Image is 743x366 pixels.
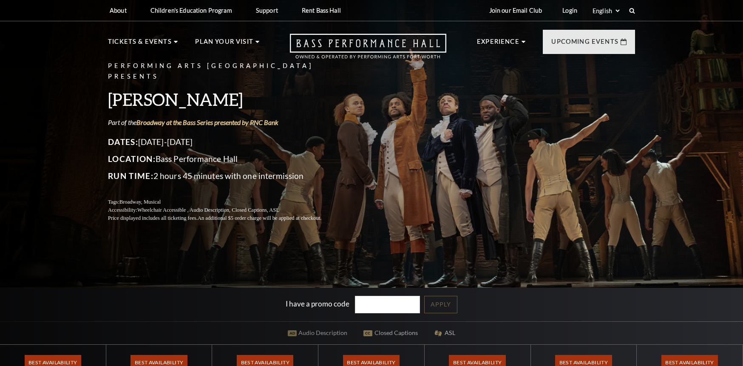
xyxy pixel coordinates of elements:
[108,135,342,149] p: [DATE]-[DATE]
[110,7,127,14] p: About
[108,206,342,214] p: Accessibility:
[108,137,138,147] span: Dates:
[591,7,621,15] select: Select:
[150,7,232,14] p: Children's Education Program
[551,37,618,52] p: Upcoming Events
[108,118,342,127] p: Part of the
[119,199,161,205] span: Broadway, Musical
[137,207,279,213] span: Wheelchair Accessible , Audio Description, Closed Captions, ASL
[108,214,342,222] p: Price displayed includes all ticketing fees.
[108,61,342,82] p: Performing Arts [GEOGRAPHIC_DATA] Presents
[108,37,172,52] p: Tickets & Events
[256,7,278,14] p: Support
[477,37,519,52] p: Experience
[108,171,153,181] span: Run Time:
[108,169,342,183] p: 2 hours 45 minutes with one intermission
[136,118,278,126] a: Broadway at the Bass Series presented by PNC Bank
[198,215,321,221] span: An additional $5 order charge will be applied at checkout.
[108,152,342,166] p: Bass Performance Hall
[302,7,341,14] p: Rent Bass Hall
[286,299,349,308] label: I have a promo code
[108,88,342,110] h3: [PERSON_NAME]
[195,37,253,52] p: Plan Your Visit
[108,154,156,164] span: Location:
[108,198,342,206] p: Tags:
